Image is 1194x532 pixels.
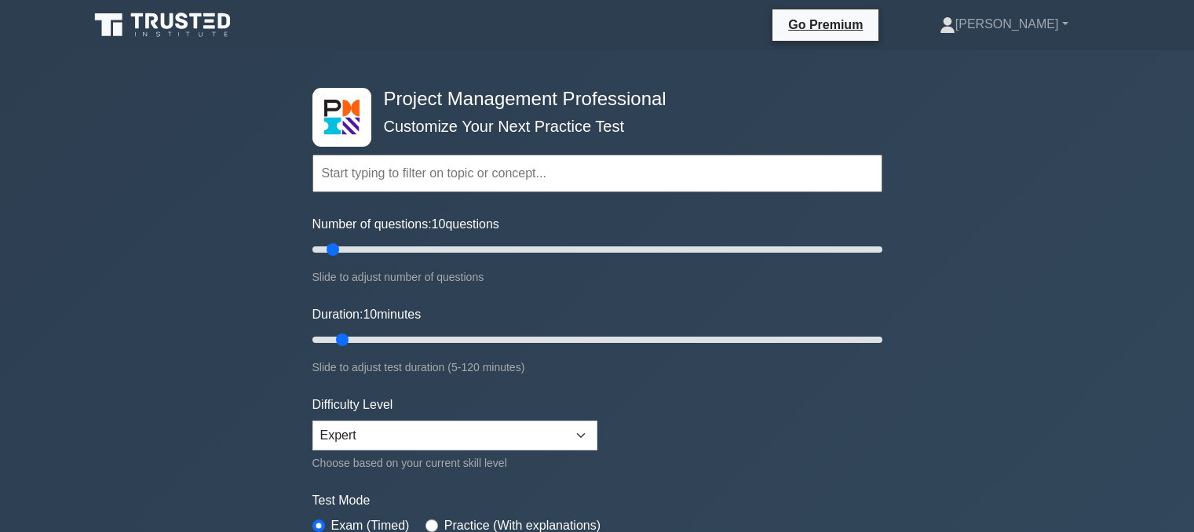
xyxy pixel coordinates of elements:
[312,305,422,324] label: Duration: minutes
[312,268,882,286] div: Slide to adjust number of questions
[432,217,446,231] span: 10
[312,395,393,414] label: Difficulty Level
[902,9,1106,40] a: [PERSON_NAME]
[378,88,805,111] h4: Project Management Professional
[363,308,377,321] span: 10
[312,155,882,192] input: Start typing to filter on topic or concept...
[312,454,597,472] div: Choose based on your current skill level
[312,491,882,510] label: Test Mode
[779,15,872,35] a: Go Premium
[312,358,882,377] div: Slide to adjust test duration (5-120 minutes)
[312,215,499,234] label: Number of questions: questions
